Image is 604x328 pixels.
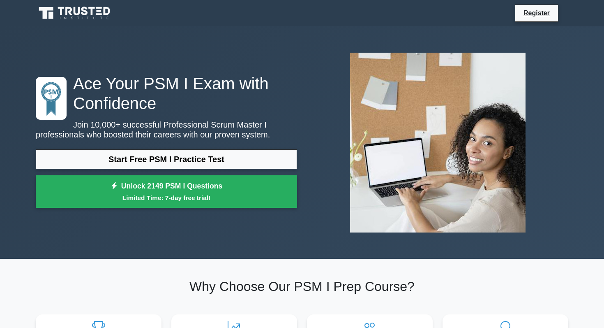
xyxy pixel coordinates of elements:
h1: Ace Your PSM I Exam with Confidence [36,74,297,113]
a: Unlock 2149 PSM I QuestionsLimited Time: 7-day free trial! [36,175,297,208]
p: Join 10,000+ successful Professional Scrum Master I professionals who boosted their careers with ... [36,120,297,140]
a: Register [519,8,555,18]
a: Start Free PSM I Practice Test [36,149,297,169]
small: Limited Time: 7-day free trial! [46,193,287,202]
h2: Why Choose Our PSM I Prep Course? [36,279,568,294]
